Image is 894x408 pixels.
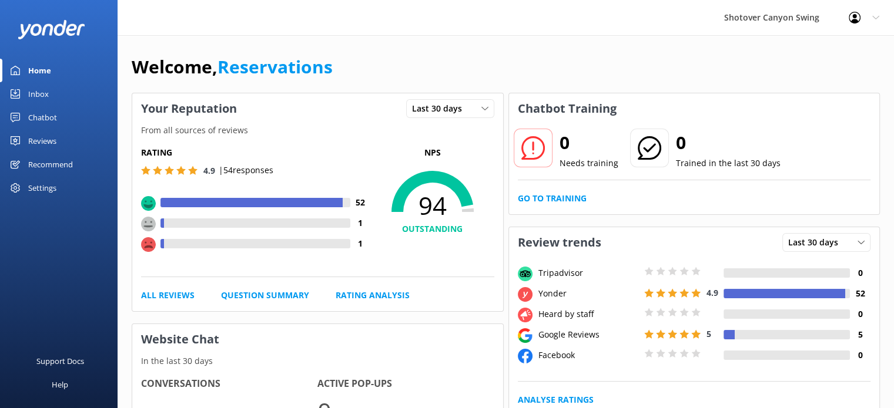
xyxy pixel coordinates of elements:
div: Yonder [535,287,641,300]
div: Settings [28,176,56,200]
h3: Review trends [509,227,610,258]
h2: 0 [676,129,781,157]
div: Support Docs [36,349,84,373]
h1: Welcome, [132,53,333,81]
div: Facebook [535,349,641,362]
img: yonder-white-logo.png [18,20,85,39]
span: 4.9 [203,165,215,176]
a: Go to Training [518,192,587,205]
span: Last 30 days [788,236,845,249]
a: Rating Analysis [336,289,410,302]
div: Help [52,373,68,396]
span: 5 [707,328,711,339]
p: From all sources of reviews [132,124,503,137]
h4: Active Pop-ups [317,376,494,392]
div: Tripadvisor [535,267,641,279]
div: Home [28,59,51,82]
a: Question Summary [221,289,309,302]
h5: Rating [141,146,371,159]
h4: 0 [850,349,870,362]
h4: 52 [850,287,870,300]
h4: 52 [350,196,371,209]
h4: Conversations [141,376,317,392]
a: Reservations [217,55,333,79]
span: 4.9 [707,287,718,298]
p: NPS [371,146,494,159]
h4: 5 [850,328,870,341]
h3: Chatbot Training [509,93,625,124]
span: 94 [371,191,494,220]
p: | 54 responses [219,164,273,177]
p: Needs training [560,157,618,170]
h4: 1 [350,237,371,250]
div: Chatbot [28,106,57,129]
p: In the last 30 days [132,355,503,367]
span: Last 30 days [412,102,469,115]
div: Reviews [28,129,56,153]
p: Trained in the last 30 days [676,157,781,170]
div: Heard by staff [535,308,641,321]
a: All Reviews [141,289,195,302]
h3: Your Reputation [132,93,246,124]
h4: 0 [850,267,870,279]
div: Recommend [28,153,73,176]
h4: 1 [350,217,371,230]
a: Analyse Ratings [518,393,594,406]
div: Google Reviews [535,328,641,341]
h4: OUTSTANDING [371,222,494,235]
h2: 0 [560,129,618,157]
h4: 0 [850,308,870,321]
div: Inbox [28,82,49,106]
h3: Website Chat [132,324,503,355]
